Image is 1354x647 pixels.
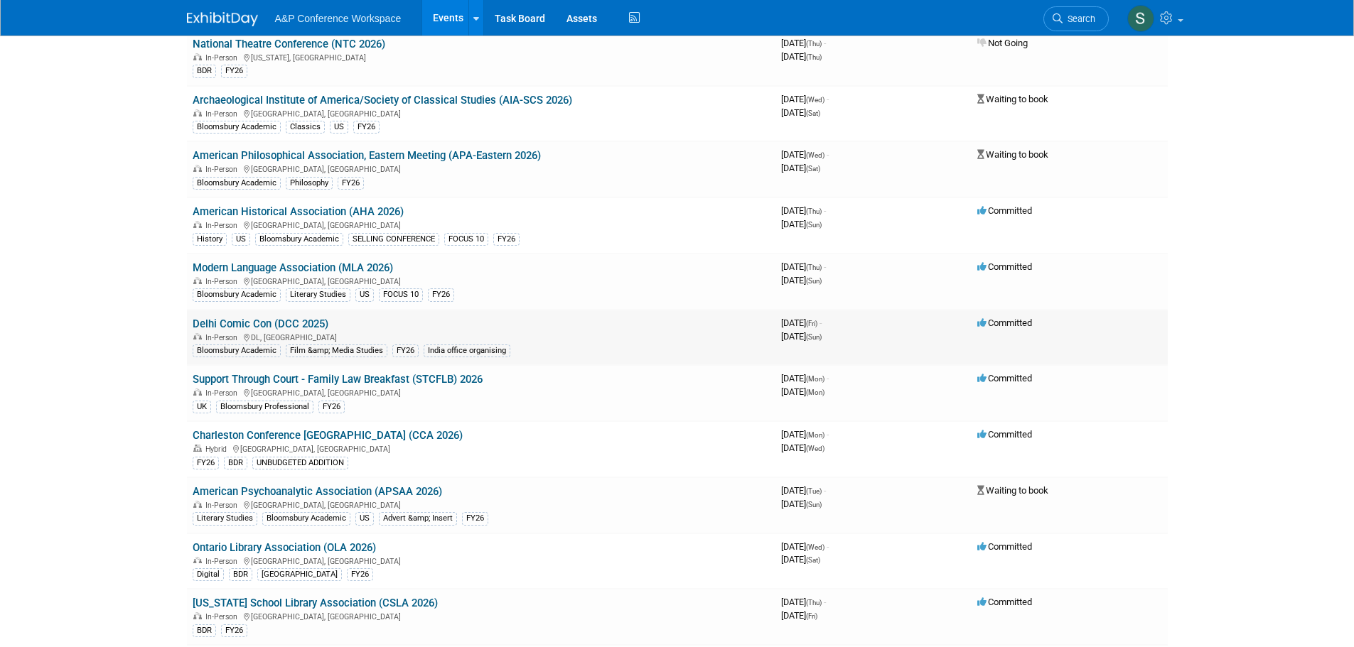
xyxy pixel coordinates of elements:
[977,429,1032,440] span: Committed
[193,38,385,50] a: National Theatre Conference (NTC 2026)
[806,375,824,383] span: (Mon)
[275,13,402,24] span: A&P Conference Workspace
[781,317,822,328] span: [DATE]
[781,554,820,565] span: [DATE]
[781,485,826,496] span: [DATE]
[252,457,348,469] div: UNBUDGETED ADDITION
[827,541,829,552] span: -
[806,165,820,173] span: (Sat)
[781,597,826,607] span: [DATE]
[781,107,820,118] span: [DATE]
[781,51,822,62] span: [DATE]
[193,205,404,218] a: American Historical Association (AHA 2026)
[781,429,829,440] span: [DATE]
[286,177,333,190] div: Philosophy
[193,277,202,284] img: In-Person Event
[827,149,829,160] span: -
[355,512,374,525] div: US
[977,38,1028,48] span: Not Going
[262,512,350,525] div: Bloomsbury Academic
[827,429,829,440] span: -
[781,219,822,229] span: [DATE]
[824,205,826,216] span: -
[193,149,541,162] a: American Philosophical Association, Eastern Meeting (APA-Eastern 2026)
[827,94,829,104] span: -
[193,386,770,398] div: [GEOGRAPHIC_DATA], [GEOGRAPHIC_DATA]
[224,457,247,469] div: BDR
[193,388,202,396] img: In-Person Event
[977,149,1048,160] span: Waiting to book
[806,207,822,215] span: (Thu)
[205,333,242,342] span: In-Person
[806,543,824,551] span: (Wed)
[193,121,281,134] div: Bloomsbury Academic
[318,401,345,413] div: FY26
[193,221,202,228] img: In-Person Event
[193,109,202,116] img: In-Person Event
[977,597,1032,607] span: Committed
[193,165,202,172] img: In-Person Event
[806,96,824,104] span: (Wed)
[187,12,258,26] img: ExhibitDay
[379,512,457,525] div: Advert &amp; Insert
[428,288,454,301] div: FY26
[806,151,824,159] span: (Wed)
[781,38,826,48] span: [DATE]
[193,344,281,357] div: Bloomsbury Academic
[205,165,242,174] span: In-Person
[781,386,824,397] span: [DATE]
[347,568,373,581] div: FY26
[806,221,822,229] span: (Sun)
[806,388,824,396] span: (Mon)
[193,107,770,119] div: [GEOGRAPHIC_DATA], [GEOGRAPHIC_DATA]
[193,163,770,174] div: [GEOGRAPHIC_DATA], [GEOGRAPHIC_DATA]
[193,485,442,498] a: American Psychoanalytic Association (APSAA 2026)
[193,177,281,190] div: Bloomsbury Academic
[462,512,488,525] div: FY26
[205,388,242,398] span: In-Person
[205,109,242,119] span: In-Person
[781,442,824,453] span: [DATE]
[806,431,824,439] span: (Mon)
[193,624,216,637] div: BDR
[806,333,822,341] span: (Sun)
[193,331,770,342] div: DL, [GEOGRAPHIC_DATA]
[824,261,826,272] span: -
[806,109,820,117] span: (Sat)
[806,487,822,495] span: (Tue)
[257,568,342,581] div: [GEOGRAPHIC_DATA]
[193,401,211,413] div: UK
[193,445,202,452] img: Hybrid Event
[806,445,824,452] span: (Wed)
[806,320,817,327] span: (Fri)
[355,288,374,301] div: US
[977,94,1048,104] span: Waiting to book
[205,53,242,62] span: In-Person
[286,121,325,134] div: Classics
[781,541,829,552] span: [DATE]
[221,65,247,77] div: FY26
[229,568,252,581] div: BDR
[1127,5,1154,32] img: Shereen Muhyeddeen
[806,612,817,620] span: (Fri)
[193,499,770,510] div: [GEOGRAPHIC_DATA], [GEOGRAPHIC_DATA]
[977,485,1048,496] span: Waiting to book
[193,555,770,566] div: [GEOGRAPHIC_DATA], [GEOGRAPHIC_DATA]
[781,499,822,509] span: [DATE]
[205,277,242,286] span: In-Person
[806,53,822,61] span: (Thu)
[193,261,393,274] a: Modern Language Association (MLA 2026)
[824,485,826,496] span: -
[781,331,822,342] span: [DATE]
[205,221,242,230] span: In-Person
[193,610,770,621] div: [GEOGRAPHIC_DATA], [GEOGRAPHIC_DATA]
[286,288,350,301] div: Literary Studies
[781,373,829,384] span: [DATE]
[205,501,242,510] span: In-Person
[806,277,822,285] span: (Sun)
[977,317,1032,328] span: Committed
[977,261,1032,272] span: Committed
[193,94,572,107] a: Archaeological Institute of America/Society of Classical Studies (AIA-SCS 2026)
[193,557,202,564] img: In-Person Event
[205,557,242,566] span: In-Person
